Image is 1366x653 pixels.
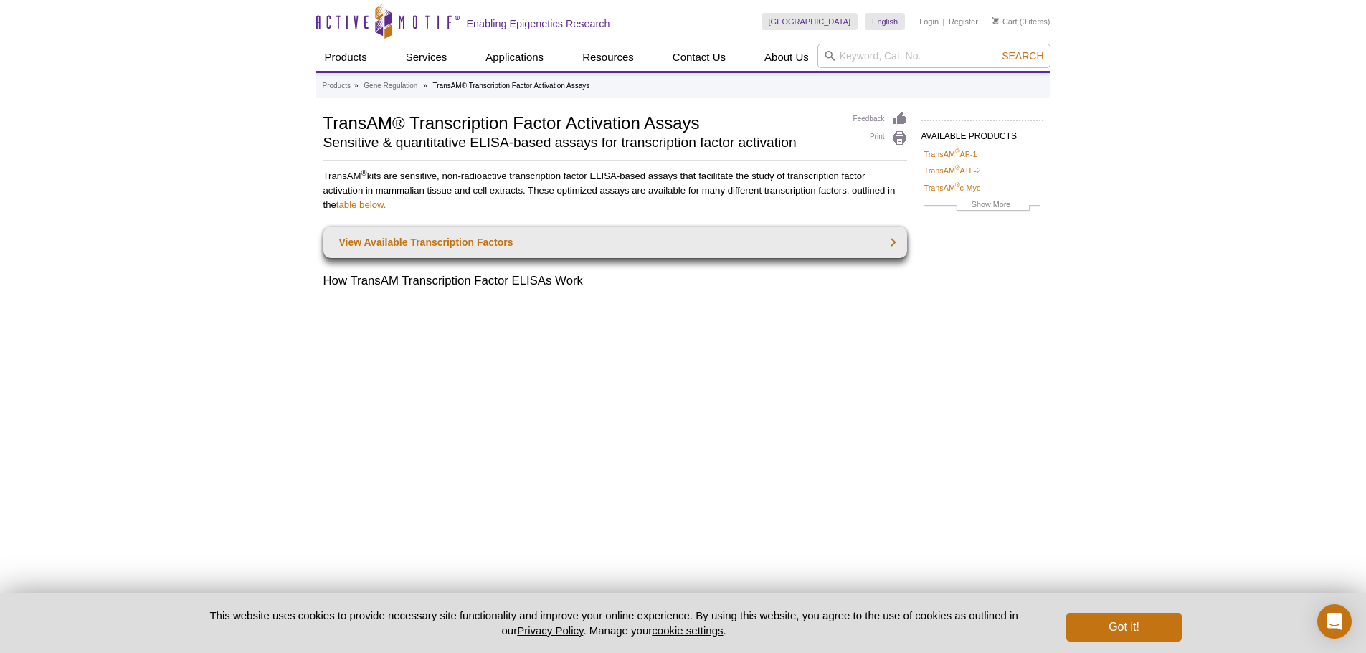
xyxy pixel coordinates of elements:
[997,49,1048,62] button: Search
[354,82,359,90] li: »
[853,111,907,127] a: Feedback
[943,13,945,30] li: |
[397,44,456,71] a: Services
[467,17,610,30] h2: Enabling Epigenetics Research
[336,199,386,210] a: table below.
[477,44,552,71] a: Applications
[992,13,1050,30] li: (0 items)
[323,136,839,149] h2: Sensitive & quantitative ELISA-based assays for transcription factor activation
[185,608,1043,638] p: This website uses cookies to provide necessary site functionality and improve your online experie...
[364,80,417,92] a: Gene Regulation
[955,181,960,189] sup: ®
[664,44,734,71] a: Contact Us
[316,44,376,71] a: Products
[323,111,839,133] h1: TransAM® Transcription Factor Activation Assays
[921,120,1043,146] h2: AVAILABLE PRODUCTS
[865,13,905,30] a: English
[1002,50,1043,62] span: Search
[652,624,723,637] button: cookie settings
[323,272,907,290] h2: How TransAM Transcription Factor ELISAs Work
[924,181,981,194] a: TransAM®c-Myc
[1317,604,1352,639] div: Open Intercom Messenger
[323,80,351,92] a: Products
[955,165,960,172] sup: ®
[574,44,642,71] a: Resources
[919,16,939,27] a: Login
[924,148,977,161] a: TransAM®AP-1
[756,44,817,71] a: About Us
[955,148,960,155] sup: ®
[517,624,583,637] a: Privacy Policy
[762,13,858,30] a: [GEOGRAPHIC_DATA]
[817,44,1050,68] input: Keyword, Cat. No.
[433,82,590,90] li: TransAM® Transcription Factor Activation Assays
[853,130,907,146] a: Print
[924,164,981,177] a: TransAM®ATF-2
[949,16,978,27] a: Register
[924,198,1040,214] a: Show More
[361,168,367,177] sup: ®
[992,17,999,24] img: Your Cart
[1066,613,1181,642] button: Got it!
[323,227,907,258] a: View Available Transcription Factors
[323,300,907,629] iframe: How TransAM® transcription factor activation assays work
[992,16,1018,27] a: Cart
[323,169,907,212] p: TransAM kits are sensitive, non-radioactive transcription factor ELISA-based assays that facilita...
[423,82,427,90] li: »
